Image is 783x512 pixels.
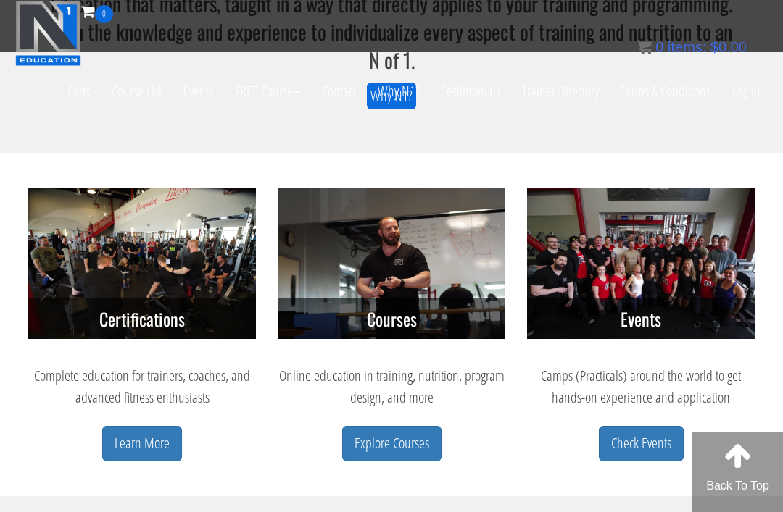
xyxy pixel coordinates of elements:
a: Terms & Conditions [610,66,721,117]
img: n1-events [527,188,755,339]
a: Log In [721,66,771,117]
a: Trainer Directory [511,66,610,117]
span: 0 [655,39,663,55]
a: Testimonials [431,66,511,117]
a: Explore Courses [342,426,442,461]
h3: Courses [278,298,505,339]
a: FREE Course [224,66,311,117]
a: Contact [311,66,367,117]
span: $ [710,39,718,55]
a: 0 [81,1,113,21]
p: Camps (Practicals) around the world to get hands-on experience and application [527,365,755,408]
a: Certs [57,66,101,117]
a: Check Events [599,426,684,461]
span: items: [668,39,706,55]
p: Complete education for trainers, coaches, and advanced fitness enthusiasts [28,365,256,408]
a: Why N1? [367,66,431,117]
img: n1-certifications [28,188,256,339]
a: Events [173,66,224,117]
img: n1-courses [278,188,505,339]
a: 0 items: $0.00 [637,39,747,55]
bdi: 0.00 [710,39,747,55]
h3: Certifications [28,298,256,339]
span: 0 [95,5,113,23]
p: Online education in training, nutrition, program design, and more [278,365,505,408]
img: n1-education [15,1,81,66]
a: Course List [101,66,173,117]
img: icon11.png [637,40,652,54]
a: Learn More [102,426,182,461]
h3: Events [527,298,755,339]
